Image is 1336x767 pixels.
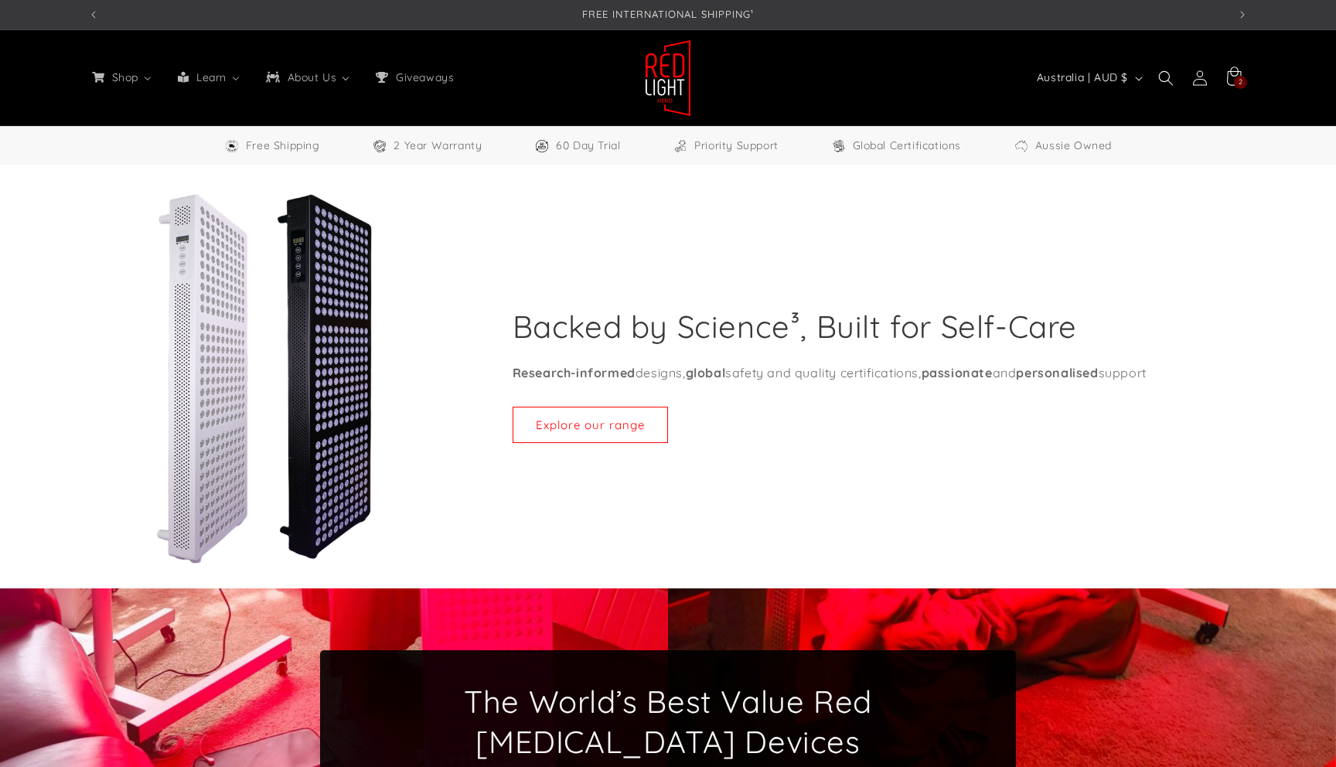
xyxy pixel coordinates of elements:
a: 2 Year Warranty [372,136,482,155]
h2: The World’s Best Value Red [MEDICAL_DATA] Devices [347,681,989,762]
a: Aussie Owned [1014,136,1112,155]
img: Trial Icon [534,138,550,154]
a: Shop [79,61,165,94]
span: 2 Year Warranty [394,136,482,155]
p: designs, safety and quality certifications, and support [513,362,1147,384]
strong: personalised [1016,365,1098,380]
a: Learn [165,61,253,94]
span: 2 [1239,76,1243,89]
button: Australia | AUD $ [1028,63,1149,93]
span: Australia | AUD $ [1037,70,1128,86]
span: FREE INTERNATIONAL SHIPPING¹ [582,8,754,20]
span: Free Shipping [246,136,320,155]
img: Support Icon [673,138,688,154]
img: Free Shipping Icon [224,138,240,154]
img: Warranty Icon [372,138,387,154]
span: 60 Day Trial [556,136,620,155]
span: Aussie Owned [1035,136,1112,155]
img: Red Light Hero [645,39,691,117]
span: About Us [285,70,339,84]
img: Certifications Icon [831,138,847,154]
span: Priority Support [694,136,779,155]
a: Global Certifications [831,136,962,155]
a: Red Light Hero [639,33,697,122]
a: Giveaways [363,61,465,94]
a: Free Worldwide Shipping [224,136,320,155]
span: Giveaways [393,70,455,84]
strong: Research-informed [513,365,636,380]
span: Shop [109,70,140,84]
strong: global [686,365,726,380]
h2: Backed by Science³, Built for Self-Care [513,306,1077,346]
a: 60 Day Trial [534,136,620,155]
strong: passionate [922,365,993,380]
a: About Us [253,61,363,94]
span: Global Certifications [853,136,962,155]
img: Aussie Owned Icon [1014,138,1029,154]
summary: Search [1149,61,1183,95]
a: Explore our range [513,407,668,443]
span: Learn [193,70,228,84]
a: Priority Support [673,136,779,155]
